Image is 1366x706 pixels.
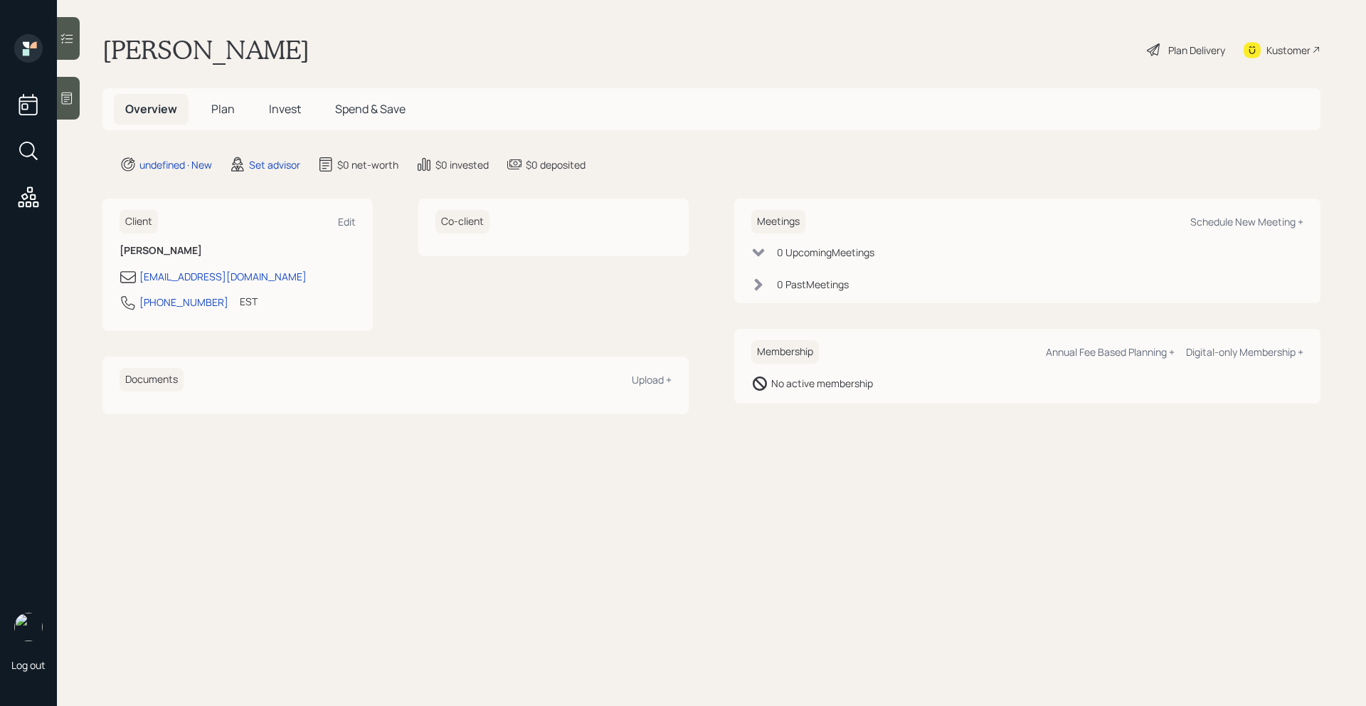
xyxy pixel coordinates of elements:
div: Upload + [632,373,672,386]
span: Spend & Save [335,101,406,117]
div: [PHONE_NUMBER] [139,295,228,310]
div: $0 deposited [526,157,586,172]
div: Edit [338,215,356,228]
div: Annual Fee Based Planning + [1046,345,1175,359]
div: Kustomer [1266,43,1311,58]
h6: Co-client [435,210,489,233]
div: EST [240,294,258,309]
div: $0 invested [435,157,489,172]
div: undefined · New [139,157,212,172]
h1: [PERSON_NAME] [102,34,309,65]
h6: Membership [751,340,819,364]
img: retirable_logo.png [14,613,43,641]
div: Plan Delivery [1168,43,1225,58]
span: Invest [269,101,301,117]
div: Log out [11,658,46,672]
div: No active membership [771,376,873,391]
div: 0 Upcoming Meeting s [777,245,874,260]
span: Plan [211,101,235,117]
h6: Meetings [751,210,805,233]
div: 0 Past Meeting s [777,277,849,292]
div: Set advisor [249,157,300,172]
div: [EMAIL_ADDRESS][DOMAIN_NAME] [139,269,307,284]
h6: Documents [120,368,184,391]
div: $0 net-worth [337,157,398,172]
h6: [PERSON_NAME] [120,245,356,257]
span: Overview [125,101,177,117]
h6: Client [120,210,158,233]
div: Digital-only Membership + [1186,345,1303,359]
div: Schedule New Meeting + [1190,215,1303,228]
